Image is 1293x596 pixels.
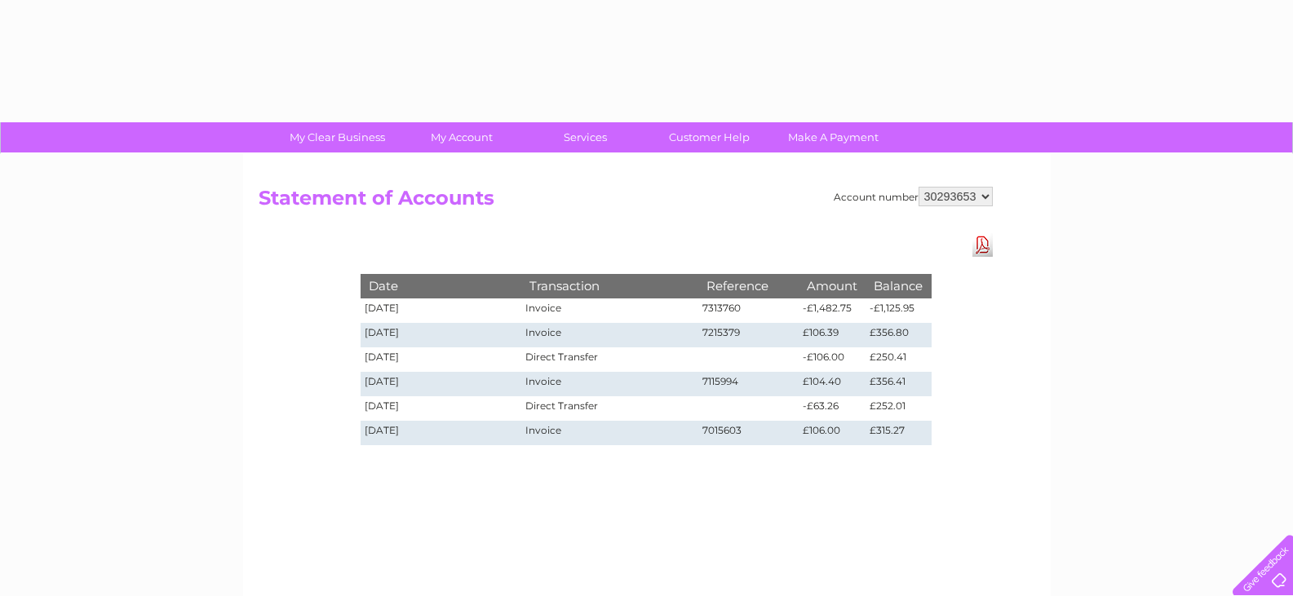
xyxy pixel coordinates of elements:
[361,421,522,445] td: [DATE]
[521,372,697,396] td: Invoice
[799,347,866,372] td: -£106.00
[698,274,799,298] th: Reference
[866,274,931,298] th: Balance
[799,396,866,421] td: -£63.26
[361,298,522,323] td: [DATE]
[259,187,993,218] h2: Statement of Accounts
[799,372,866,396] td: £104.40
[698,372,799,396] td: 7115994
[521,323,697,347] td: Invoice
[361,323,522,347] td: [DATE]
[834,187,993,206] div: Account number
[521,347,697,372] td: Direct Transfer
[518,122,653,152] a: Services
[361,396,522,421] td: [DATE]
[361,372,522,396] td: [DATE]
[866,421,931,445] td: £315.27
[866,396,931,421] td: £252.01
[866,372,931,396] td: £356.41
[698,323,799,347] td: 7215379
[799,323,866,347] td: £106.39
[521,274,697,298] th: Transaction
[698,421,799,445] td: 7015603
[799,274,866,298] th: Amount
[972,233,993,257] a: Download Pdf
[361,347,522,372] td: [DATE]
[799,298,866,323] td: -£1,482.75
[521,298,697,323] td: Invoice
[361,274,522,298] th: Date
[642,122,777,152] a: Customer Help
[799,421,866,445] td: £106.00
[766,122,901,152] a: Make A Payment
[866,298,931,323] td: -£1,125.95
[394,122,529,152] a: My Account
[521,421,697,445] td: Invoice
[270,122,405,152] a: My Clear Business
[866,323,931,347] td: £356.80
[866,347,931,372] td: £250.41
[521,396,697,421] td: Direct Transfer
[698,298,799,323] td: 7313760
